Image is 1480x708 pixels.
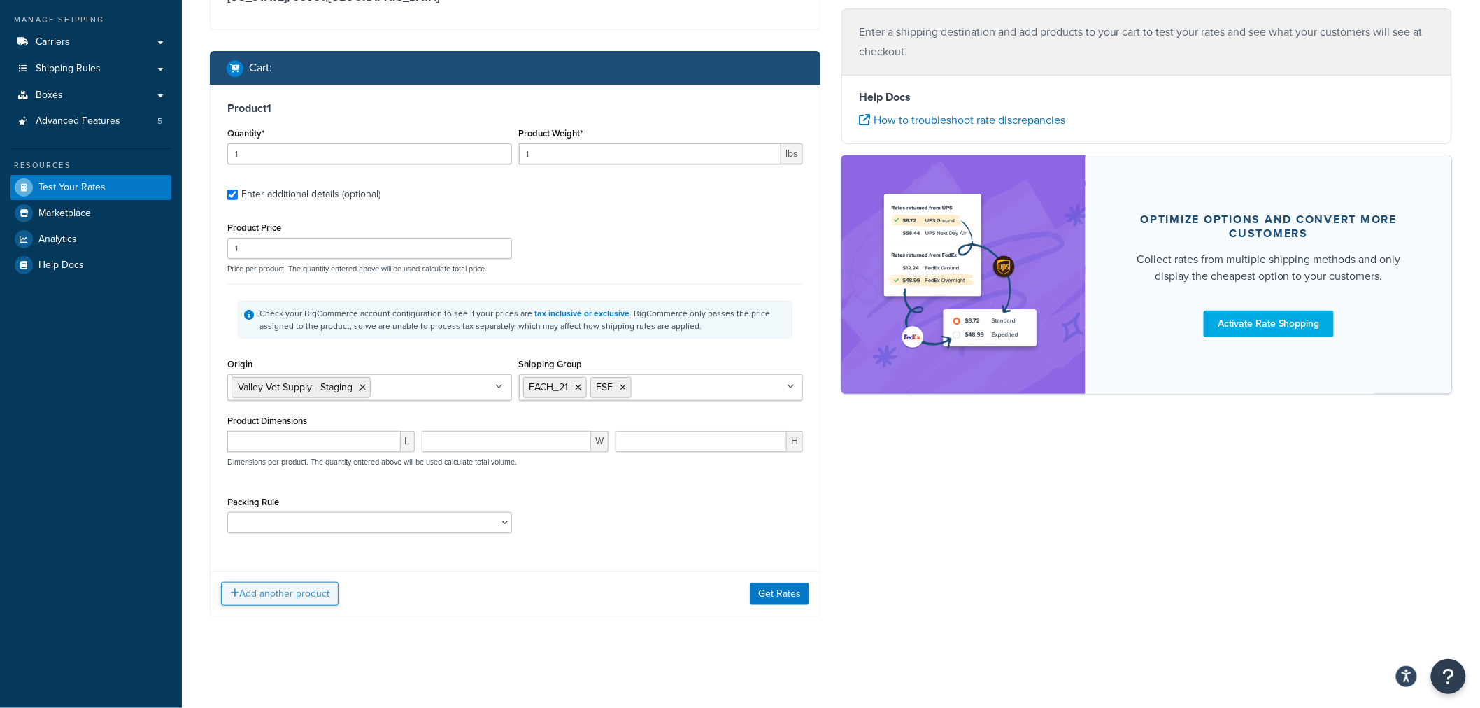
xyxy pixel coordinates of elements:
button: Get Rates [750,583,809,605]
button: Open Resource Center [1431,659,1466,694]
p: Enter a shipping destination and add products to your cart to test your rates and see what your c... [859,22,1435,62]
span: EACH_21 [529,380,569,395]
input: Enter additional details (optional) [227,190,238,200]
h2: Cart : [249,62,272,74]
span: Marketplace [38,208,91,220]
span: Advanced Features [36,115,120,127]
h3: Product 1 [227,101,803,115]
div: Check your BigCommerce account configuration to see if your prices are . BigCommerce only passes ... [259,307,786,332]
span: 5 [157,115,162,127]
input: 0.00 [519,143,782,164]
label: Product Price [227,222,281,233]
div: Resources [10,160,171,171]
a: Shipping Rules [10,56,171,82]
div: Optimize options and convert more customers [1119,213,1418,241]
a: Analytics [10,227,171,252]
a: Marketplace [10,201,171,226]
a: Test Your Rates [10,175,171,200]
a: Advanced Features5 [10,108,171,134]
input: 0.0 [227,143,512,164]
a: Boxes [10,83,171,108]
label: Shipping Group [519,359,583,369]
a: Help Docs [10,253,171,278]
div: Manage Shipping [10,14,171,26]
li: Advanced Features [10,108,171,134]
span: Valley Vet Supply - Staging [238,380,353,395]
span: Help Docs [38,260,84,271]
p: Dimensions per product. The quantity entered above will be used calculate total volume. [224,457,517,467]
label: Origin [227,359,252,369]
a: Carriers [10,29,171,55]
label: Product Weight* [519,128,583,139]
span: Test Your Rates [38,182,106,194]
span: lbs [781,143,803,164]
span: L [401,431,415,452]
div: Collect rates from multiple shipping methods and only display the cheapest option to your customers. [1119,251,1418,285]
label: Product Dimensions [227,416,307,426]
span: Boxes [36,90,63,101]
span: FSE [597,380,613,395]
span: W [591,431,609,452]
a: tax inclusive or exclusive [534,307,629,320]
h4: Help Docs [859,89,1435,106]
a: How to troubleshoot rate discrepancies [859,112,1065,128]
a: Activate Rate Shopping [1204,311,1334,337]
span: Carriers [36,36,70,48]
label: Quantity* [227,128,264,139]
span: Shipping Rules [36,63,101,75]
button: Add another product [221,582,339,606]
div: Enter additional details (optional) [241,185,380,204]
span: Analytics [38,234,77,246]
img: feature-image-rateshop-7084cbbcb2e67ef1d54c2e976f0e592697130d5817b016cf7cc7e13314366067.png [876,176,1051,373]
label: Packing Rule [227,497,279,507]
p: Price per product. The quantity entered above will be used calculate total price. [224,264,806,274]
span: H [787,431,803,452]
